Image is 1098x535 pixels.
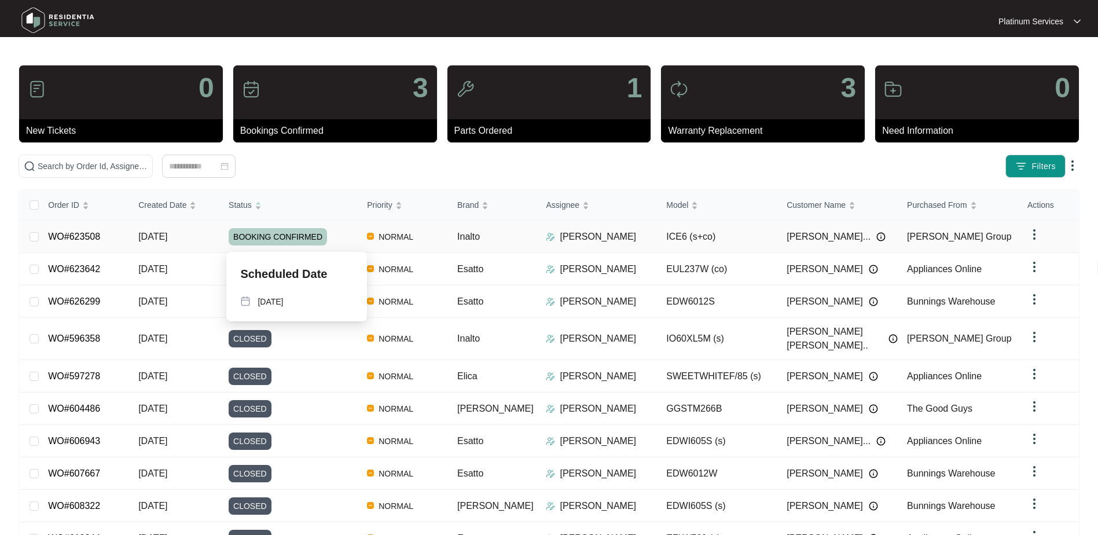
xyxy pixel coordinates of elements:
[1018,190,1078,221] th: Actions
[907,232,1012,241] span: [PERSON_NAME] Group
[907,264,982,274] span: Appliances Online
[374,262,418,276] span: NORMAL
[882,124,1079,138] p: Need Information
[413,74,428,102] p: 3
[48,296,100,306] a: WO#626299
[367,405,374,412] img: Vercel Logo
[454,124,651,138] p: Parts Ordered
[374,369,418,383] span: NORMAL
[888,334,898,343] img: Info icon
[229,433,271,450] span: CLOSED
[457,296,483,306] span: Esatto
[1027,400,1041,413] img: dropdown arrow
[367,502,374,509] img: Vercel Logo
[546,265,555,274] img: Assigner Icon
[657,190,777,221] th: Model
[627,74,642,102] p: 1
[358,190,448,221] th: Priority
[560,295,636,309] p: [PERSON_NAME]
[657,253,777,285] td: EUL237W (co)
[374,230,418,244] span: NORMAL
[374,402,418,416] span: NORMAL
[374,295,418,309] span: NORMAL
[560,230,636,244] p: [PERSON_NAME]
[138,501,167,511] span: [DATE]
[138,468,167,478] span: [DATE]
[787,325,883,353] span: [PERSON_NAME] [PERSON_NAME]..
[48,371,100,381] a: WO#597278
[48,264,100,274] a: WO#623642
[457,232,480,241] span: Inalto
[869,265,878,274] img: Info icon
[1031,160,1056,173] span: Filters
[777,190,898,221] th: Customer Name
[199,74,214,102] p: 0
[907,404,972,413] span: The Good Guys
[1027,330,1041,344] img: dropdown arrow
[138,334,167,343] span: [DATE]
[907,199,967,211] span: Purchased From
[546,232,555,241] img: Assigner Icon
[1074,19,1081,24] img: dropdown arrow
[560,369,636,383] p: [PERSON_NAME]
[457,371,478,381] span: Elica
[229,228,327,245] span: BOOKING CONFIRMED
[560,262,636,276] p: [PERSON_NAME]
[668,124,865,138] p: Warranty Replacement
[907,436,982,446] span: Appliances Online
[367,437,374,444] img: Vercel Logo
[546,199,579,211] span: Assignee
[560,434,636,448] p: [PERSON_NAME]
[48,436,100,446] a: WO#606943
[229,368,271,385] span: CLOSED
[457,199,479,211] span: Brand
[1027,464,1041,478] img: dropdown arrow
[28,80,46,98] img: icon
[48,232,100,241] a: WO#623508
[787,369,863,383] span: [PERSON_NAME]
[138,296,167,306] span: [DATE]
[129,190,219,221] th: Created Date
[24,160,35,172] img: search-icon
[787,402,863,416] span: [PERSON_NAME]
[39,190,129,221] th: Order ID
[457,468,483,478] span: Esatto
[1005,155,1066,178] button: filter iconFilters
[907,501,995,511] span: Bunnings Warehouse
[457,334,480,343] span: Inalto
[1066,159,1079,173] img: dropdown arrow
[240,266,327,282] p: Scheduled Date
[374,467,418,481] span: NORMAL
[657,457,777,490] td: EDW6012W
[884,80,902,98] img: icon
[787,295,863,309] span: [PERSON_NAME]
[1027,292,1041,306] img: dropdown arrow
[138,264,167,274] span: [DATE]
[229,400,271,417] span: CLOSED
[840,74,856,102] p: 3
[374,434,418,448] span: NORMAL
[26,124,223,138] p: New Tickets
[546,372,555,381] img: Assigner Icon
[229,465,271,482] span: CLOSED
[869,501,878,511] img: Info icon
[367,372,374,379] img: Vercel Logo
[546,437,555,446] img: Assigner Icon
[138,436,167,446] span: [DATE]
[787,499,863,513] span: [PERSON_NAME]
[560,332,636,346] p: [PERSON_NAME]
[898,190,1018,221] th: Purchased From
[876,232,886,241] img: Info icon
[1027,367,1041,381] img: dropdown arrow
[1027,228,1041,241] img: dropdown arrow
[537,190,657,221] th: Assignee
[787,199,846,211] span: Customer Name
[457,264,483,274] span: Esatto
[138,404,167,413] span: [DATE]
[787,262,863,276] span: [PERSON_NAME]
[448,190,537,221] th: Brand
[787,230,871,244] span: [PERSON_NAME]...
[657,360,777,393] td: SWEETWHITEF/85 (s)
[456,80,475,98] img: icon
[457,404,534,413] span: [PERSON_NAME]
